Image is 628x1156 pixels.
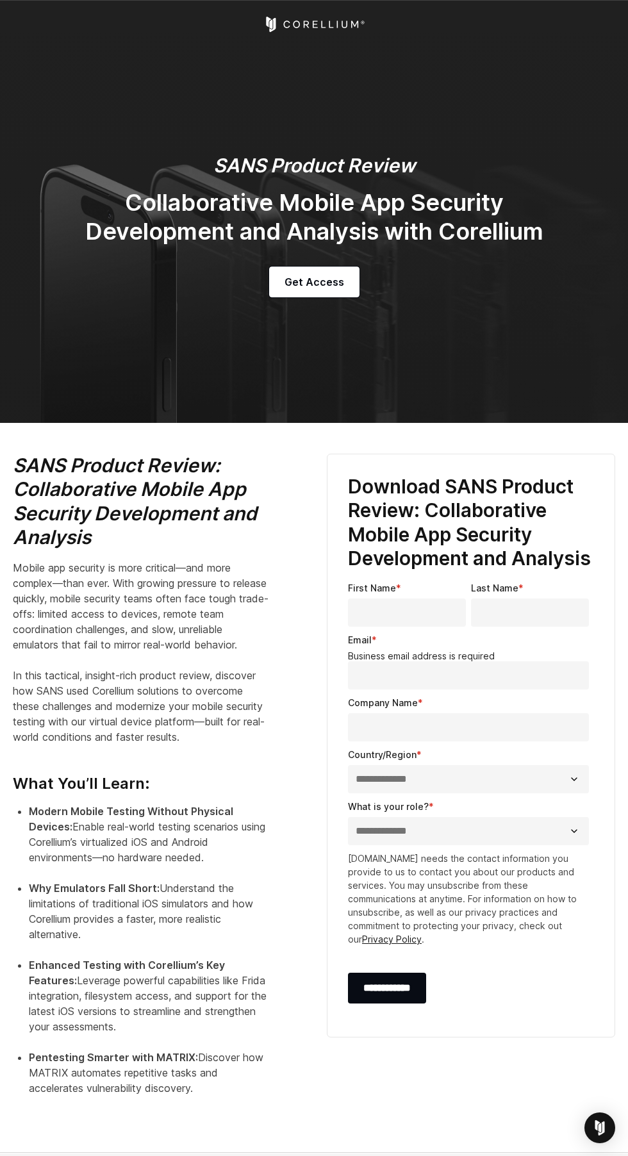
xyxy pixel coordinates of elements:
strong: Pentesting Smarter with MATRIX: [29,1051,198,1064]
span: What is your role? [348,801,429,812]
p: Mobile app security is more critical—and more complex—than ever. With growing pressure to release... [13,560,270,745]
h4: What You’ll Learn: [13,755,270,793]
h3: Download SANS Product Review: Collaborative Mobile App Security Development and Analysis [348,475,594,571]
span: Email [348,634,372,645]
span: Get Access [285,274,344,290]
li: Leverage powerful capabilities like Frida integration, filesystem access, and support for the lat... [29,957,270,1050]
span: Last Name [471,582,518,593]
legend: Business email address is required [348,650,594,662]
a: Privacy Policy [362,934,422,945]
span: Country/Region [348,749,417,760]
span: First Name [348,582,396,593]
a: Get Access [269,267,359,297]
div: Open Intercom Messenger [584,1112,615,1143]
strong: Enhanced Testing with Corellium’s Key Features: [29,959,225,987]
h2: Collaborative Mobile App Security Development and Analysis with Corellium [58,188,570,246]
a: Corellium Home [263,17,365,32]
strong: Why Emulators Fall Short: [29,882,160,895]
li: Discover how MATRIX automates repetitive tasks and accelerates vulnerability discovery. [29,1050,270,1111]
li: Understand the limitations of traditional iOS simulators and how Corellium provides a faster, mor... [29,880,270,957]
i: SANS Product Review: Collaborative Mobile App Security Development and Analysis [13,454,257,549]
li: Enable real-world testing scenarios using Corellium’s virtualized iOS and Android environments—no... [29,804,270,880]
em: SANS Product Review [213,154,415,177]
span: Company Name [348,697,418,708]
strong: Modern Mobile Testing Without Physical Devices: [29,805,233,833]
p: [DOMAIN_NAME] needs the contact information you provide to us to contact you about our products a... [348,852,594,946]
